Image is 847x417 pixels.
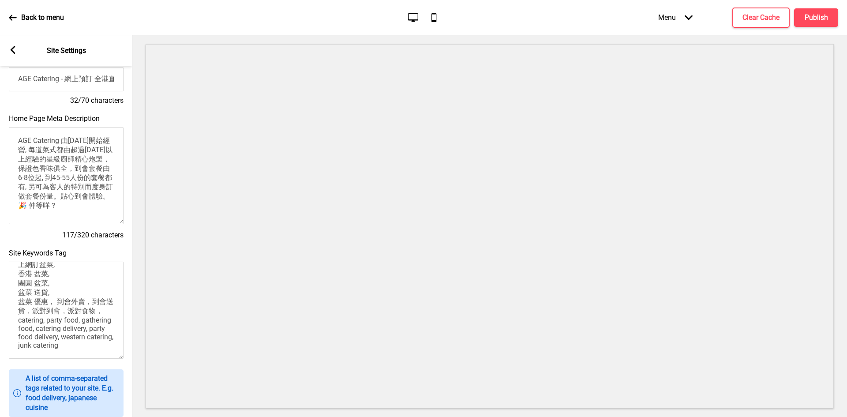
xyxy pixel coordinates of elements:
h4: 32/70 characters [9,96,124,105]
button: Publish [794,8,838,27]
p: A list of comma-separated tags related to your site. E.g. food delivery, japanese cuisine [26,374,119,413]
a: Back to menu [9,6,64,30]
h4: 117/320 characters [9,230,124,240]
textarea: AGE Catering 由[DATE]開始經營, 每道菜式都由超過[DATE]以上經驗的星級廚師精心炮製，保證色香味俱全，到會套餐由6-8位起, 到45-55人份的套餐都有, 另可為客人的特別... [9,127,124,224]
h4: Publish [805,13,828,23]
h4: Clear Cache [742,13,780,23]
p: Back to menu [21,13,64,23]
textarea: restaurant, food delivery, takeaway, Canapes, Finger Foods, 美食到會, 到會服務, 西式到會, 酒店式到會, 到會推介, Party ... [9,262,124,359]
div: Menu [649,4,701,30]
button: Clear Cache [732,8,790,28]
p: Site Settings [47,46,86,56]
label: Site Keywords Tag [9,249,67,257]
label: Home Page Meta Description [9,114,100,123]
